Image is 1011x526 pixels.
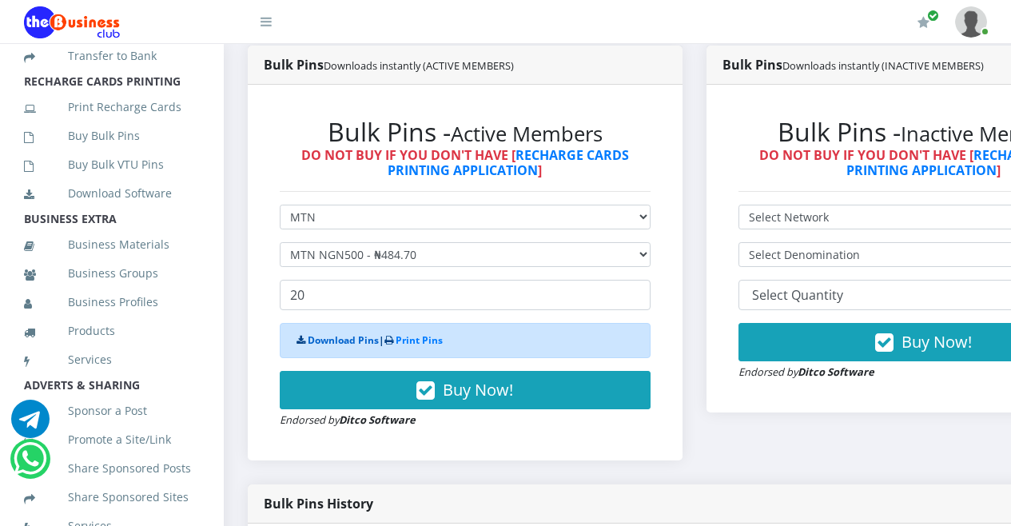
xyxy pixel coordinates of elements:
i: Renew/Upgrade Subscription [917,16,929,29]
a: Share Sponsored Sites [24,479,200,516]
a: Download Software [24,175,200,212]
a: Chat for support [14,452,46,478]
a: Promote a Site/Link [24,421,200,458]
small: Active Members [451,120,603,148]
a: Download Pins [308,333,379,347]
a: Share Sponsored Posts [24,450,200,487]
a: Products [24,313,200,349]
span: Buy Now! [443,379,513,400]
strong: Ditco Software [798,365,874,379]
span: Renew/Upgrade Subscription [927,10,939,22]
a: Business Profiles [24,284,200,321]
a: Chat for support [11,412,50,438]
span: Buy Now! [902,331,972,353]
a: RECHARGE CARDS PRINTING APPLICATION [388,146,629,179]
small: Endorsed by [738,365,874,379]
img: Logo [24,6,120,38]
small: Downloads instantly (ACTIVE MEMBERS) [324,58,514,73]
img: User [955,6,987,38]
a: Services [24,341,200,378]
a: Transfer to Bank [24,38,200,74]
a: Print Pins [396,333,443,347]
a: Business Materials [24,226,200,263]
input: Enter Quantity [280,280,651,310]
strong: Bulk Pins History [264,495,373,512]
small: Downloads instantly (INACTIVE MEMBERS) [782,58,984,73]
a: Sponsor a Post [24,393,200,429]
strong: DO NOT BUY IF YOU DON'T HAVE [ ] [301,146,629,179]
strong: Ditco Software [339,412,416,427]
strong: Bulk Pins [264,56,514,74]
a: Buy Bulk Pins [24,118,200,154]
small: Endorsed by [280,412,416,427]
h2: Bulk Pins - [280,117,651,147]
strong: | [297,333,443,347]
button: Buy Now! [280,371,651,409]
a: Print Recharge Cards [24,89,200,126]
a: Business Groups [24,255,200,292]
a: Buy Bulk VTU Pins [24,146,200,183]
strong: Bulk Pins [722,56,984,74]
